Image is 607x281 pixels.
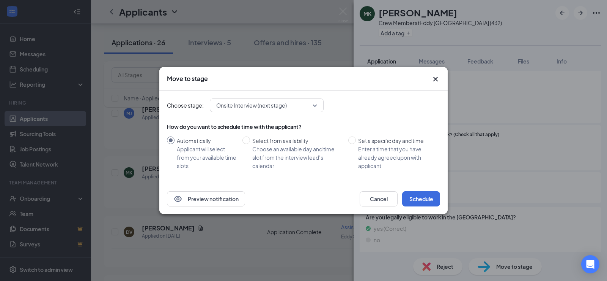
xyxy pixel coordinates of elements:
[358,145,434,170] div: Enter a time that you have already agreed upon with applicant
[358,137,434,145] div: Set a specific day and time
[167,75,208,83] h3: Move to stage
[177,145,236,170] div: Applicant will select from your available time slots
[360,191,398,206] button: Cancel
[167,101,204,110] span: Choose stage:
[402,191,440,206] button: Schedule
[167,191,245,206] button: EyePreview notification
[252,137,342,145] div: Select from availability
[167,123,440,130] div: How do you want to schedule time with the applicant?
[252,145,342,170] div: Choose an available day and time slot from the interview lead’s calendar
[177,137,236,145] div: Automatically
[581,255,599,273] div: Open Intercom Messenger
[173,194,182,203] svg: Eye
[431,75,440,84] svg: Cross
[431,75,440,84] button: Close
[216,100,287,111] span: Onsite Interview (next stage)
